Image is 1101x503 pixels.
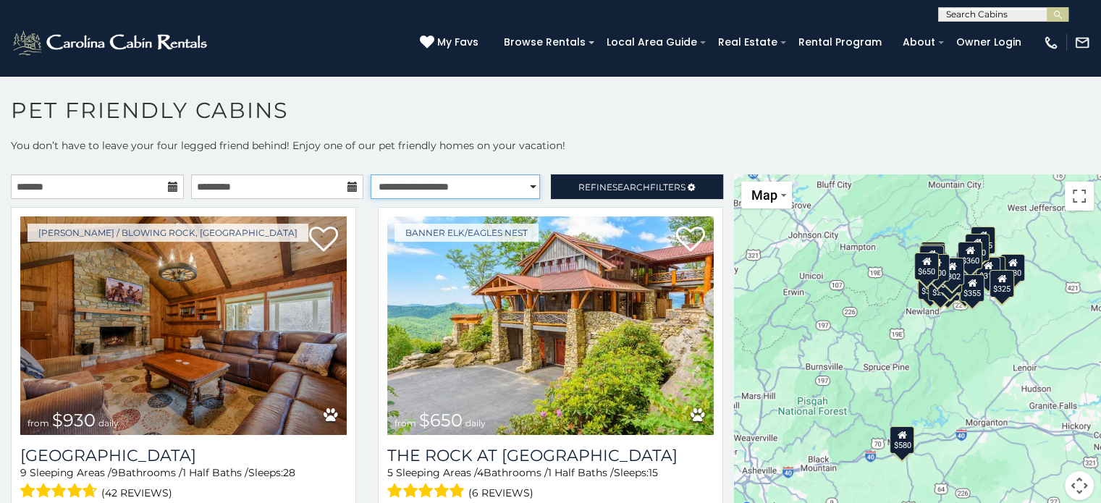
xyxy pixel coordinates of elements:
[1065,471,1094,500] button: Map camera controls
[283,466,295,479] span: 28
[920,244,945,271] div: $325
[387,446,714,465] a: The Rock at [GEOGRAPHIC_DATA]
[419,410,463,431] span: $650
[711,31,785,54] a: Real Estate
[990,270,1014,297] div: $325
[387,216,714,435] img: The Rock at Eagles Nest
[11,28,211,57] img: White-1-2.png
[468,483,533,502] span: (6 reviews)
[98,418,119,428] span: daily
[1000,254,1025,282] div: $930
[28,418,49,428] span: from
[958,242,982,269] div: $360
[437,35,478,50] span: My Favs
[895,31,942,54] a: About
[928,274,953,301] div: $290
[387,216,714,435] a: The Rock at Eagles Nest from $650 daily
[101,483,172,502] span: (42 reviews)
[949,31,1029,54] a: Owner Login
[965,234,990,261] div: $320
[387,465,714,502] div: Sleeping Areas / Bathrooms / Sleeps:
[387,466,393,479] span: 5
[1065,182,1094,211] button: Toggle fullscreen view
[309,225,338,255] a: Add to favorites
[578,182,686,193] span: Refine Filters
[20,216,347,435] a: Appalachian Mountain Lodge from $930 daily
[649,466,658,479] span: 15
[917,272,942,300] div: $355
[20,466,27,479] span: 9
[959,274,984,302] div: $355
[751,187,777,203] span: Map
[924,254,949,282] div: $300
[976,257,1000,284] div: $315
[20,216,347,435] img: Appalachian Mountain Lodge
[111,466,118,479] span: 9
[945,260,970,287] div: $325
[20,465,347,502] div: Sleeping Areas / Bathrooms / Sleeps:
[52,410,96,431] span: $930
[921,242,945,269] div: $325
[548,466,614,479] span: 1 Half Baths /
[1074,35,1090,51] img: mail-regular-white.png
[551,174,724,199] a: RefineSearchFilters
[971,227,995,254] div: $525
[182,466,248,479] span: 1 Half Baths /
[387,446,714,465] h3: The Rock at Eagles Nest
[28,224,308,242] a: [PERSON_NAME] / Blowing Rock, [GEOGRAPHIC_DATA]
[676,225,705,255] a: Add to favorites
[20,446,347,465] a: [GEOGRAPHIC_DATA]
[395,418,416,428] span: from
[497,31,593,54] a: Browse Rentals
[791,31,889,54] a: Rental Program
[420,35,482,51] a: My Favs
[477,466,484,479] span: 4
[939,258,963,285] div: $302
[890,426,914,454] div: $580
[1043,35,1059,51] img: phone-regular-white.png
[395,224,539,242] a: Banner Elk/Eagles Nest
[919,245,943,273] div: $425
[914,253,938,280] div: $650
[599,31,704,54] a: Local Area Guide
[20,446,347,465] h3: Appalachian Mountain Lodge
[465,418,486,428] span: daily
[612,182,650,193] span: Search
[741,182,792,208] button: Change map style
